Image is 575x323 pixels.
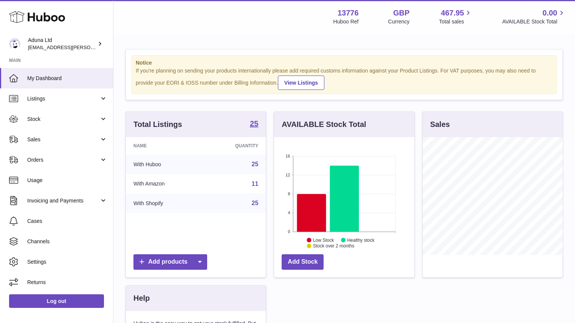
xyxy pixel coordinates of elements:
strong: GBP [393,8,409,18]
a: View Listings [278,76,324,90]
h3: Total Listings [133,119,182,130]
a: Add products [133,254,207,270]
a: 11 [252,181,259,187]
span: 467.95 [441,8,464,18]
a: 25 [252,200,259,206]
td: With Amazon [126,174,203,194]
strong: 25 [250,120,258,127]
span: 0.00 [542,8,557,18]
span: Sales [27,136,99,143]
span: My Dashboard [27,75,107,82]
span: Listings [27,95,99,102]
text: Healthy stock [347,237,375,243]
td: With Shopify [126,193,203,213]
text: 16 [286,154,290,158]
span: Channels [27,238,107,245]
th: Name [126,137,203,155]
a: 467.95 Total sales [439,8,473,25]
a: Log out [9,294,104,308]
text: Low Stock [313,237,334,243]
span: Invoicing and Payments [27,197,99,204]
strong: Notice [136,59,553,66]
h3: Help [133,293,150,303]
span: Total sales [439,18,473,25]
a: 25 [252,161,259,167]
text: 0 [288,229,290,234]
div: Huboo Ref [333,18,359,25]
text: 8 [288,192,290,196]
td: With Huboo [126,155,203,174]
text: 12 [286,173,290,177]
span: Orders [27,156,99,164]
div: Currency [388,18,410,25]
img: deborahe.kamara@aduna.com [9,38,20,49]
span: Cases [27,218,107,225]
th: Quantity [203,137,266,155]
a: 25 [250,120,258,129]
span: Usage [27,177,107,184]
text: 4 [288,210,290,215]
div: Aduna Ltd [28,37,96,51]
strong: 13776 [338,8,359,18]
h3: Sales [430,119,450,130]
span: [EMAIL_ADDRESS][PERSON_NAME][PERSON_NAME][DOMAIN_NAME] [28,44,192,50]
h3: AVAILABLE Stock Total [282,119,366,130]
span: AVAILABLE Stock Total [502,18,566,25]
a: 0.00 AVAILABLE Stock Total [502,8,566,25]
span: Returns [27,279,107,286]
a: Add Stock [282,254,324,270]
div: If you're planning on sending your products internationally please add required customs informati... [136,67,553,90]
span: Settings [27,258,107,266]
text: Stock over 2 months [313,243,354,249]
span: Stock [27,116,99,123]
